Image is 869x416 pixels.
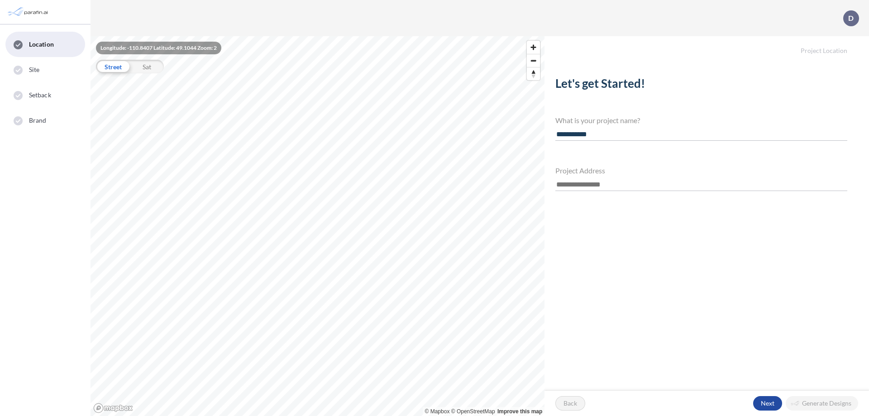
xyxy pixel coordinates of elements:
[29,116,47,125] span: Brand
[555,116,847,124] h4: What is your project name?
[29,65,39,74] span: Site
[544,36,869,55] h5: Project Location
[555,166,847,175] h4: Project Address
[753,396,782,411] button: Next
[29,91,51,100] span: Setback
[527,41,540,54] button: Zoom in
[497,408,542,415] a: Improve this map
[96,60,130,73] div: Street
[96,42,221,54] div: Longitude: -110.8407 Latitude: 49.1044 Zoom: 2
[451,408,495,415] a: OpenStreetMap
[848,14,854,22] p: D
[93,403,133,413] a: Mapbox homepage
[761,399,774,408] p: Next
[7,4,51,20] img: Parafin
[527,54,540,67] button: Zoom out
[29,40,54,49] span: Location
[91,36,544,416] canvas: Map
[425,408,450,415] a: Mapbox
[130,60,164,73] div: Sat
[527,67,540,80] button: Reset bearing to north
[555,77,847,94] h2: Let's get Started!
